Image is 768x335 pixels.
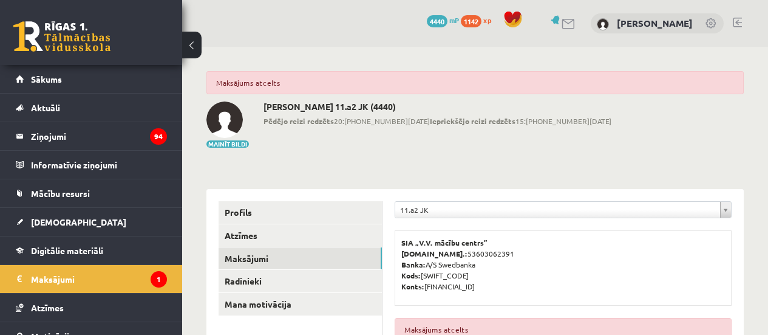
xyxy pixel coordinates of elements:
a: Maksājumi1 [16,265,167,293]
b: SIA „V.V. mācību centrs” [401,238,488,247]
i: 94 [150,128,167,145]
a: Digitālie materiāli [16,237,167,264]
legend: Maksājumi [31,265,167,293]
a: Maksājumi [219,247,382,270]
span: Digitālie materiāli [31,245,103,256]
span: 11.a2 JK [400,202,715,218]
b: Pēdējo reizi redzēts [263,116,334,126]
b: Kods: [401,271,421,280]
a: Mana motivācija [219,293,382,316]
b: [DOMAIN_NAME].: [401,249,467,258]
img: Gvenda Liepiņa [206,102,243,138]
a: [DEMOGRAPHIC_DATA] [16,208,167,236]
a: Sākums [16,65,167,93]
i: 1 [151,271,167,288]
legend: Ziņojumi [31,122,167,150]
a: Mācību resursi [16,179,167,207]
b: Konts: [401,281,424,291]
legend: Informatīvie ziņojumi [31,151,167,179]
a: Atzīmes [16,294,167,322]
a: [PERSON_NAME] [617,17,693,29]
span: Aktuāli [31,102,60,113]
h2: [PERSON_NAME] 11.a2 JK (4440) [263,102,611,112]
span: Mācību resursi [31,188,90,199]
span: xp [483,15,491,25]
a: 11.a2 JK [395,202,731,218]
div: Maksājums atcelts [206,71,744,94]
span: 4440 [427,15,447,27]
b: Iepriekšējo reizi redzēts [430,116,515,126]
a: 1142 xp [461,15,497,25]
span: Sākums [31,74,62,85]
img: Gvenda Liepiņa [597,18,609,30]
p: 53603062391 A/S Swedbanka [SWIFT_CODE] [FINANCIAL_ID] [401,237,725,292]
b: Banka: [401,260,426,269]
span: 1142 [461,15,481,27]
a: Radinieki [219,270,382,292]
a: Atzīmes [219,224,382,247]
a: Profils [219,201,382,224]
a: 4440 mP [427,15,459,25]
span: [DEMOGRAPHIC_DATA] [31,216,126,227]
a: Informatīvie ziņojumi [16,151,167,179]
a: Rīgas 1. Tālmācības vidusskola [13,21,110,52]
span: Atzīmes [31,302,64,313]
button: Mainīt bildi [206,140,249,148]
span: mP [449,15,459,25]
a: Ziņojumi94 [16,122,167,150]
a: Aktuāli [16,94,167,122]
span: 20:[PHONE_NUMBER][DATE] 15:[PHONE_NUMBER][DATE] [263,116,611,126]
